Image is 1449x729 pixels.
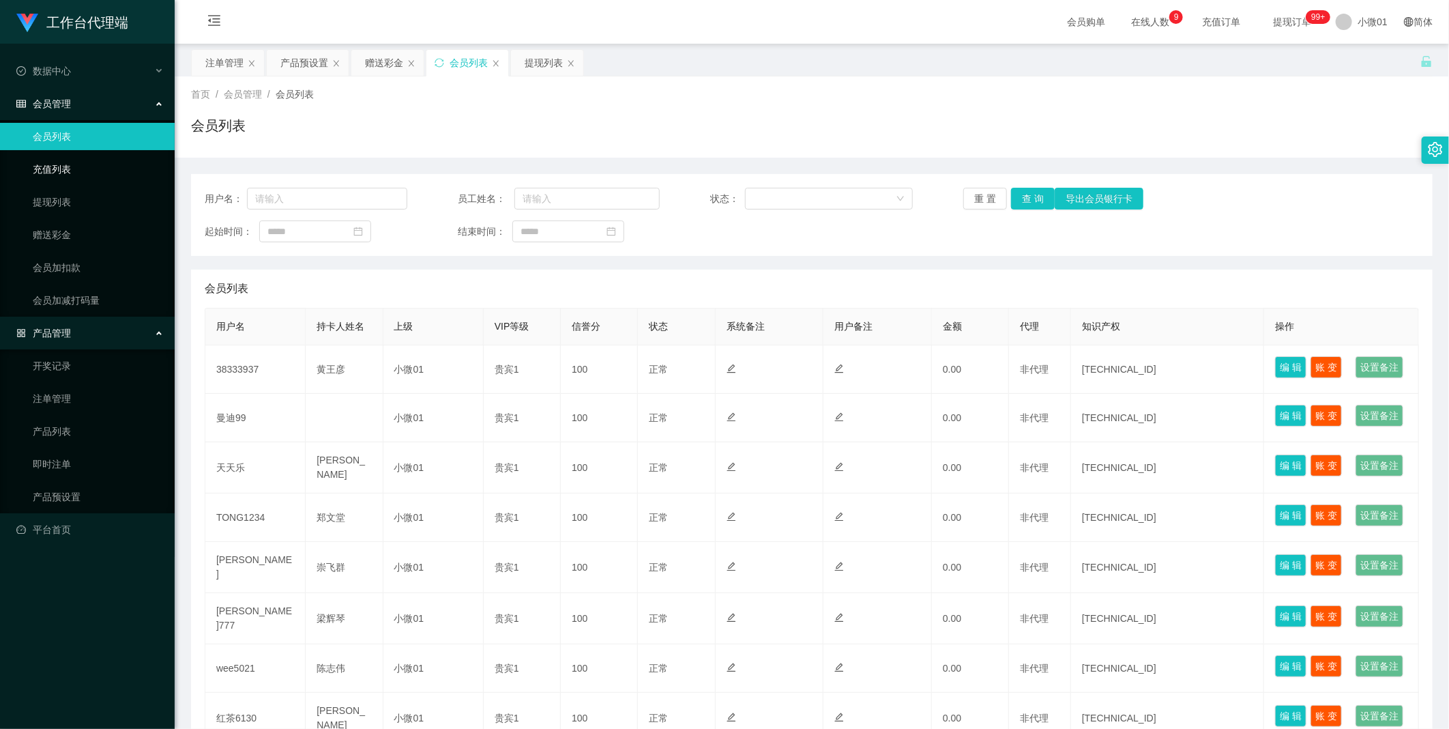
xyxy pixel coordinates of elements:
span: 非代理 [1020,562,1049,573]
i: 图标： menu-fold [191,1,237,44]
div: 注单管理 [205,50,244,76]
i: 图标： 编辑 [834,562,844,571]
i: 图标： 编辑 [834,412,844,422]
div: 赠送彩金 [365,50,403,76]
td: 0.00 [932,394,1009,442]
i: 图标： 关闭 [567,59,575,68]
font: 数据中心 [33,66,71,76]
td: 0.00 [932,644,1009,693]
img: logo.9652507e.png [16,14,38,33]
span: 员工姓名： [458,192,514,206]
td: 天天乐 [205,442,306,494]
td: 小微01 [383,593,484,644]
div: 提现列表 [525,50,563,76]
span: 正常 [649,364,668,375]
a: 工作台代理端 [16,16,128,27]
i: 图标： global [1404,17,1414,27]
span: 正常 [649,412,668,423]
button: 编 辑 [1275,356,1306,378]
span: 知识产权 [1082,321,1120,332]
i: 图标： 编辑 [834,613,844,623]
button: 重 置 [963,188,1007,210]
td: 0.00 [932,542,1009,593]
sup: 9 [1169,10,1183,24]
button: 设置备注 [1356,455,1403,476]
button: 设置备注 [1356,504,1403,526]
button: 账 变 [1311,455,1342,476]
a: 充值列表 [33,156,164,183]
td: 陈志伟 [306,644,383,693]
i: 图标： 关闭 [332,59,340,68]
td: [TECHNICAL_ID] [1071,442,1264,494]
td: 小微01 [383,542,484,593]
i: 图标： AppStore-O [16,328,26,338]
a: 产品预设置 [33,483,164,511]
span: 信誉分 [572,321,600,332]
span: 持卡人姓名 [317,321,364,332]
i: 图标： 编辑 [727,462,736,472]
button: 设置备注 [1356,356,1403,378]
td: 贵宾1 [484,394,561,442]
button: 编 辑 [1275,705,1306,727]
span: 非代理 [1020,412,1049,423]
a: 开奖记录 [33,352,164,380]
td: 贵宾1 [484,542,561,593]
td: [PERSON_NAME] [205,542,306,593]
td: 贵宾1 [484,442,561,494]
i: 图标： 编辑 [834,364,844,373]
span: 正常 [649,663,668,674]
a: 赠送彩金 [33,221,164,248]
td: 100 [561,593,638,644]
td: 贵宾1 [484,345,561,394]
a: 图标： 仪表板平台首页 [16,516,164,543]
td: 0.00 [932,442,1009,494]
td: 贵宾1 [484,644,561,693]
input: 请输入 [247,188,407,210]
font: 简体 [1414,16,1433,27]
a: 会员加减打码量 [33,287,164,314]
i: 图标： 关闭 [407,59,415,68]
span: 非代理 [1020,663,1049,674]
button: 编 辑 [1275,605,1306,627]
i: 图标： 编辑 [834,512,844,521]
i: 图标： 编辑 [727,412,736,422]
button: 编 辑 [1275,554,1306,576]
td: [TECHNICAL_ID] [1071,494,1264,542]
button: 账 变 [1311,705,1342,727]
span: VIP等级 [495,321,529,332]
span: 会员列表 [276,89,314,100]
i: 图标： 关闭 [492,59,500,68]
font: 提现订单 [1273,16,1311,27]
td: 小微01 [383,442,484,494]
a: 会员列表 [33,123,164,150]
button: 编 辑 [1275,655,1306,677]
span: 状态 [649,321,668,332]
td: 崇飞群 [306,542,383,593]
span: 会员管理 [224,89,262,100]
span: 非代理 [1020,364,1049,375]
h1: 会员列表 [191,115,246,136]
span: 金额 [943,321,962,332]
span: 非代理 [1020,613,1049,624]
span: 用户名 [216,321,245,332]
span: 非代理 [1020,462,1049,473]
td: 贵宾1 [484,593,561,644]
td: wee5021 [205,644,306,693]
button: 编 辑 [1275,504,1306,526]
i: 图标： 日历 [353,227,363,236]
td: 38333937 [205,345,306,394]
span: 状态： [711,192,745,206]
span: 上级 [394,321,413,332]
a: 产品列表 [33,418,164,445]
i: 图标： 编辑 [727,512,736,521]
i: 图标： 编辑 [834,713,844,722]
i: 图标： 日历 [606,227,616,236]
td: TONG1234 [205,494,306,542]
td: [TECHNICAL_ID] [1071,542,1264,593]
td: 小微01 [383,394,484,442]
i: 图标： 解锁 [1420,55,1433,68]
div: 产品预设置 [280,50,328,76]
span: 用户备注 [834,321,873,332]
font: 在线人数 [1131,16,1169,27]
td: 小微01 [383,345,484,394]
